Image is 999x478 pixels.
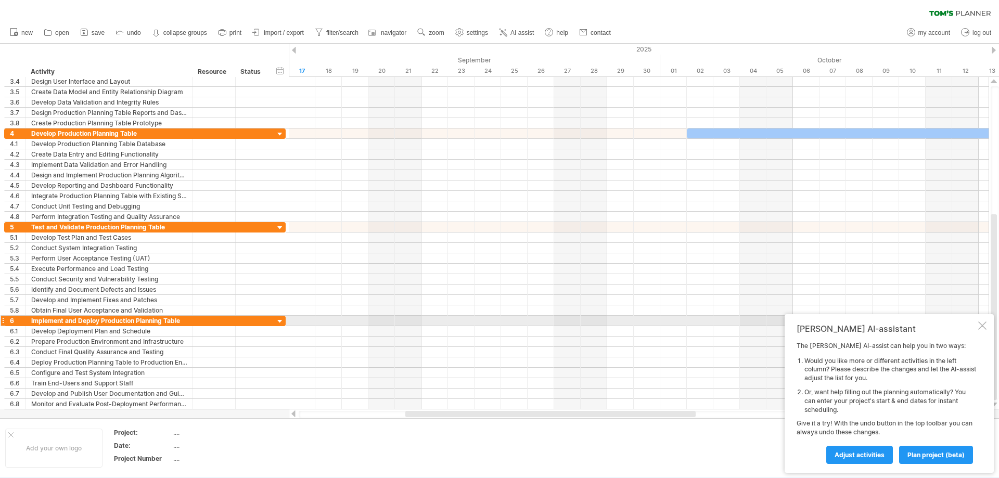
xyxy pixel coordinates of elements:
div: Monday, 22 September 2025 [421,66,448,76]
div: Saturday, 11 October 2025 [926,66,952,76]
span: Adjust activities [835,451,885,459]
div: 3.5 [10,87,25,97]
div: Status [240,67,263,77]
span: undo [127,29,141,36]
div: Thursday, 9 October 2025 [873,66,899,76]
div: 4.8 [10,212,25,222]
div: 5 [10,222,25,232]
div: 4.4 [10,170,25,180]
div: 3.7 [10,108,25,118]
div: Develop Reporting and Dashboard Functionality [31,180,187,190]
div: 5.1 [10,232,25,242]
div: 4.7 [10,201,25,211]
a: Adjust activities [826,446,893,464]
div: 5.7 [10,295,25,305]
div: Perform Integration Testing and Quality Assurance [31,212,187,222]
div: Conduct System Integration Testing [31,243,187,253]
div: Wednesday, 17 September 2025 [289,66,315,76]
div: [PERSON_NAME] AI-assistant [797,324,976,334]
a: settings [453,26,491,40]
a: open [41,26,72,40]
div: 4.2 [10,149,25,159]
div: Activity [31,67,187,77]
a: navigator [367,26,409,40]
div: Monday, 29 September 2025 [607,66,634,76]
span: zoom [429,29,444,36]
div: Configure and Test System Integration [31,368,187,378]
a: help [542,26,571,40]
div: 4.5 [10,180,25,190]
div: 4.6 [10,191,25,201]
div: 6.6 [10,378,25,388]
div: Monitor and Evaluate Post-Deployment Performance [31,399,187,409]
div: Obtain Final User Acceptance and Validation [31,305,187,315]
div: Develop Data Validation and Integrity Rules [31,97,187,107]
div: Saturday, 4 October 2025 [740,66,766,76]
div: Saturday, 27 September 2025 [554,66,581,76]
div: 6.7 [10,389,25,398]
div: 3.8 [10,118,25,128]
div: 6.5 [10,368,25,378]
div: 4 [10,128,25,138]
a: import / export [250,26,307,40]
span: settings [467,29,488,36]
span: contact [591,29,611,36]
div: Thursday, 2 October 2025 [687,66,713,76]
div: 5.6 [10,285,25,294]
a: contact [577,26,614,40]
div: Thursday, 18 September 2025 [315,66,342,76]
div: 5.8 [10,305,25,315]
div: Tuesday, 30 September 2025 [634,66,660,76]
div: 4.1 [10,139,25,149]
div: 5.2 [10,243,25,253]
a: undo [113,26,144,40]
div: Project Number [114,454,171,463]
div: Create Data Entry and Editing Functionality [31,149,187,159]
div: 5.3 [10,253,25,263]
div: Sunday, 21 September 2025 [395,66,421,76]
div: Conduct Unit Testing and Debugging [31,201,187,211]
span: AI assist [510,29,534,36]
div: 6.3 [10,347,25,357]
a: my account [904,26,953,40]
div: 3.6 [10,97,25,107]
span: navigator [381,29,406,36]
div: Perform User Acceptance Testing (UAT) [31,253,187,263]
div: Design User Interface and Layout [31,76,187,86]
span: open [55,29,69,36]
div: Friday, 10 October 2025 [899,66,926,76]
a: zoom [415,26,447,40]
div: Project: [114,428,171,437]
a: AI assist [496,26,537,40]
div: Sunday, 28 September 2025 [581,66,607,76]
div: Thursday, 25 September 2025 [501,66,528,76]
span: plan project (beta) [907,451,965,459]
div: Develop Test Plan and Test Cases [31,232,187,242]
div: .... [173,441,261,450]
div: Monday, 6 October 2025 [793,66,819,76]
div: Develop and Implement Fixes and Patches [31,295,187,305]
div: Develop Production Planning Table Database [31,139,187,149]
span: my account [918,29,950,36]
div: Develop and Publish User Documentation and Guides [31,389,187,398]
div: Execute Performance and Load Testing [31,264,187,274]
div: Tuesday, 23 September 2025 [448,66,475,76]
div: Sunday, 12 October 2025 [952,66,979,76]
div: Conduct Final Quality Assurance and Testing [31,347,187,357]
div: Wednesday, 24 September 2025 [475,66,501,76]
div: Design Production Planning Table Reports and Dashboards [31,108,187,118]
div: The [PERSON_NAME] AI-assist can help you in two ways: Give it a try! With the undo button in the ... [797,342,976,463]
a: collapse groups [149,26,210,40]
div: Integrate Production Planning Table with Existing Systems [31,191,187,201]
div: Friday, 3 October 2025 [713,66,740,76]
div: 6.4 [10,357,25,367]
div: Create Data Model and Entity Relationship Diagram [31,87,187,97]
div: 5.4 [10,264,25,274]
div: Implement and Deploy Production Planning Table [31,316,187,326]
div: Train End-Users and Support Staff [31,378,187,388]
div: 4.3 [10,160,25,170]
span: log out [972,29,991,36]
div: 6.8 [10,399,25,409]
div: Conduct Security and Vulnerability Testing [31,274,187,284]
div: Wednesday, 8 October 2025 [846,66,873,76]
